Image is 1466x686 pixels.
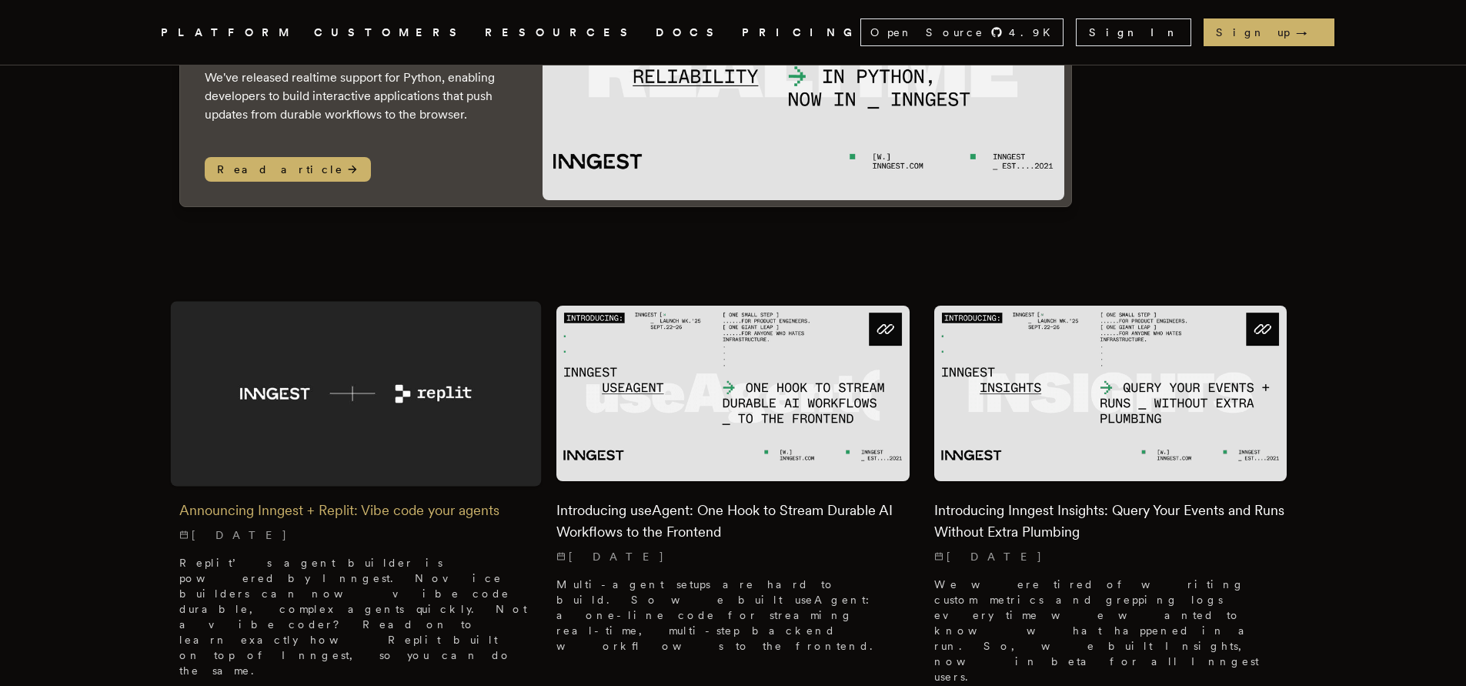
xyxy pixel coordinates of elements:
button: PLATFORM [161,23,296,42]
a: DOCS [656,23,723,42]
a: Featured image for Introducing useAgent: One Hook to Stream Durable AI Workflows to the Frontend ... [556,306,910,667]
span: 4.9 K [1009,25,1060,40]
p: [DATE] [934,549,1287,564]
h2: Introducing Inngest Insights: Query Your Events and Runs Without Extra Plumbing [934,500,1287,543]
p: Multi-agent setups are hard to build. So we built useAgent: a one-line code for streaming real-ti... [556,577,910,654]
span: → [1296,25,1322,40]
p: [DATE] [179,527,533,543]
a: PRICING [742,23,860,42]
h2: Announcing Inngest + Replit: Vibe code your agents [179,500,533,521]
a: Sign In [1076,18,1191,46]
span: Open Source [870,25,984,40]
p: [DATE] [556,549,910,564]
a: Sign up [1204,18,1334,46]
button: RESOURCES [485,23,637,42]
span: Read article [205,157,371,182]
p: We've released realtime support for Python, enabling developers to build interactive applications... [205,69,512,124]
img: Featured image for Introducing useAgent: One Hook to Stream Durable AI Workflows to the Frontend ... [556,306,910,482]
a: CUSTOMERS [314,23,466,42]
img: Featured image for Announcing Inngest + Replit: Vibe code your agents blog post [170,301,541,486]
p: Replit’s agent builder is powered by Inngest. Novice builders can now vibe code durable, complex ... [179,555,533,678]
img: Featured image for Introducing Inngest Insights: Query Your Events and Runs Without Extra Plumbin... [934,306,1287,482]
h2: Introducing useAgent: One Hook to Stream Durable AI Workflows to the Frontend [556,500,910,543]
p: We were tired of writing custom metrics and grepping logs every time we wanted to know what happe... [934,577,1287,684]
